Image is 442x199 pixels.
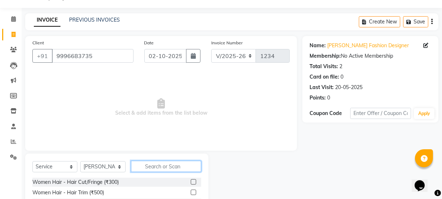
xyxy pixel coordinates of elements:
[69,17,120,23] a: PREVIOUS INVOICES
[211,40,243,46] label: Invoice Number
[327,94,330,102] div: 0
[144,40,154,46] label: Date
[327,42,409,49] a: [PERSON_NAME] Fashion Designer
[340,73,343,81] div: 0
[335,84,362,91] div: 20-05-2025
[34,14,60,27] a: INVOICE
[310,84,334,91] div: Last Visit:
[32,189,104,196] div: Women Hair - Hair Trim (₹500)
[414,108,434,119] button: Apply
[52,49,134,63] input: Search by Name/Mobile/Email/Code
[350,108,411,119] input: Enter Offer / Coupon Code
[131,161,201,172] input: Search or Scan
[32,71,290,143] span: Select & add items from the list below
[339,63,342,70] div: 2
[32,49,53,63] button: +91
[310,63,338,70] div: Total Visits:
[310,73,339,81] div: Card on file:
[32,178,119,186] div: Women Hair - Hair Cut/Fringe (₹300)
[310,94,326,102] div: Points:
[403,16,428,27] button: Save
[310,52,431,60] div: No Active Membership
[412,170,435,192] iframe: chat widget
[32,40,44,46] label: Client
[359,16,400,27] button: Create New
[310,110,350,117] div: Coupon Code
[310,42,326,49] div: Name:
[310,52,341,60] div: Membership:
